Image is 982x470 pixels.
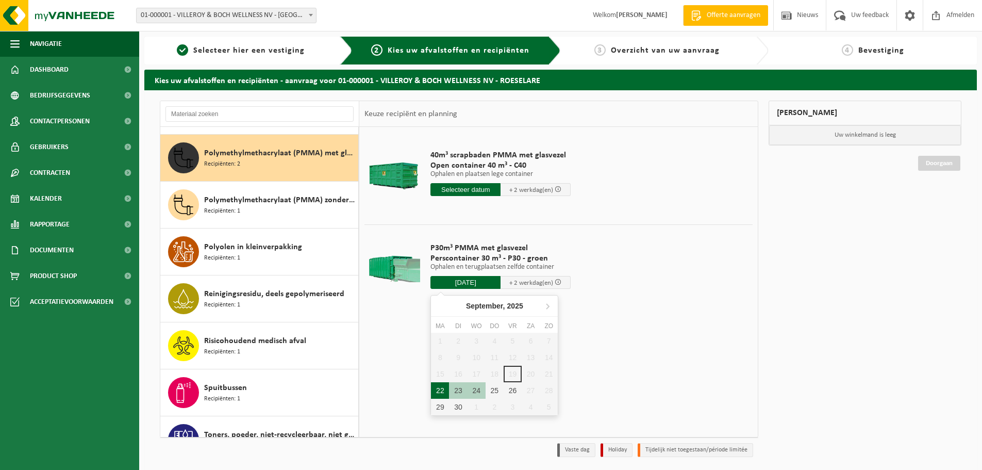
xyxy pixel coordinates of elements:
span: Bevestiging [858,46,904,55]
span: P30m³ PMMA met glasvezel [430,243,571,253]
span: Selecteer hier een vestiging [193,46,305,55]
li: Tijdelijk niet toegestaan/période limitée [638,443,753,457]
span: Acceptatievoorwaarden [30,289,113,315]
button: Polyolen in kleinverpakking Recipiënten: 1 [160,229,359,275]
div: do [486,321,504,331]
div: vr [504,321,522,331]
span: Contracten [30,160,70,186]
span: Recipiënten: 1 [204,394,240,404]
span: 3 [594,44,606,56]
a: Doorgaan [918,156,960,171]
button: Risicohoudend medisch afval Recipiënten: 1 [160,322,359,369]
span: Toners, poeder, niet-recycleerbaar, niet gevaarlijk [204,429,356,441]
span: Recipiënten: 1 [204,300,240,310]
span: 1 [177,44,188,56]
span: Recipiënten: 2 [204,159,240,169]
strong: [PERSON_NAME] [616,11,668,19]
li: Holiday [601,443,633,457]
span: Navigatie [30,31,62,57]
span: Reinigingsresidu, deels gepolymeriseerd [204,288,344,300]
button: Polymethylmethacrylaat (PMMA) met glasvezel Recipiënten: 2 [160,135,359,182]
span: Recipiënten: 1 [204,253,240,263]
span: Gebruikers [30,134,69,160]
span: Risicohoudend medisch afval [204,335,306,347]
div: 23 [449,382,467,399]
span: Overzicht van uw aanvraag [611,46,720,55]
div: [PERSON_NAME] [769,101,961,125]
input: Selecteer datum [430,276,501,289]
span: Bedrijfsgegevens [30,83,90,108]
span: 01-000001 - VILLEROY & BOCH WELLNESS NV - ROESELARE [136,8,317,23]
div: 24 [468,382,486,399]
span: Spuitbussen [204,382,247,394]
span: 01-000001 - VILLEROY & BOCH WELLNESS NV - ROESELARE [137,8,316,23]
span: Perscontainer 30 m³ - P30 - groen [430,253,571,264]
div: 26 [504,382,522,399]
span: Documenten [30,237,74,263]
div: 1 [468,399,486,415]
li: Vaste dag [557,443,595,457]
span: Kies uw afvalstoffen en recipiënten [388,46,529,55]
span: Polyolen in kleinverpakking [204,241,302,253]
div: za [522,321,540,331]
span: Recipiënten: 1 [204,206,240,216]
div: September, [462,298,527,314]
span: Offerte aanvragen [704,10,763,21]
h2: Kies uw afvalstoffen en recipiënten - aanvraag voor 01-000001 - VILLEROY & BOCH WELLNESS NV - ROE... [144,70,977,90]
div: 25 [486,382,504,399]
input: Materiaal zoeken [165,106,354,122]
span: 4 [842,44,853,56]
button: Spuitbussen Recipiënten: 1 [160,369,359,416]
div: wo [468,321,486,331]
div: 22 [431,382,449,399]
input: Selecteer datum [430,183,501,196]
span: Kalender [30,186,62,212]
i: 2025 [507,302,523,310]
div: Keuze recipiënt en planning [359,101,462,127]
div: 30 [449,399,467,415]
div: 29 [431,399,449,415]
p: Uw winkelmand is leeg [769,125,961,145]
span: Product Shop [30,263,77,289]
button: Polymethylmethacrylaat (PMMA) zonder glasvezel Recipiënten: 1 [160,182,359,229]
button: Reinigingsresidu, deels gepolymeriseerd Recipiënten: 1 [160,275,359,322]
span: + 2 werkdag(en) [509,187,553,193]
span: Dashboard [30,57,69,83]
a: 1Selecteer hier een vestiging [149,44,332,57]
div: 3 [504,399,522,415]
span: Polymethylmethacrylaat (PMMA) met glasvezel [204,147,356,159]
a: Offerte aanvragen [683,5,768,26]
div: di [449,321,467,331]
p: Ophalen en terugplaatsen zelfde container [430,264,571,271]
span: 40m³ scrapbaden PMMA met glasvezel [430,150,571,160]
span: Rapportage [30,212,70,237]
span: Open container 40 m³ - C40 [430,160,571,171]
p: Ophalen en plaatsen lege container [430,171,571,178]
button: Toners, poeder, niet-recycleerbaar, niet gevaarlijk [160,416,359,463]
span: 2 [371,44,382,56]
span: + 2 werkdag(en) [509,280,553,286]
span: Contactpersonen [30,108,90,134]
div: ma [431,321,449,331]
div: zo [540,321,558,331]
span: Polymethylmethacrylaat (PMMA) zonder glasvezel [204,194,356,206]
span: Recipiënten: 1 [204,347,240,357]
div: 2 [486,399,504,415]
